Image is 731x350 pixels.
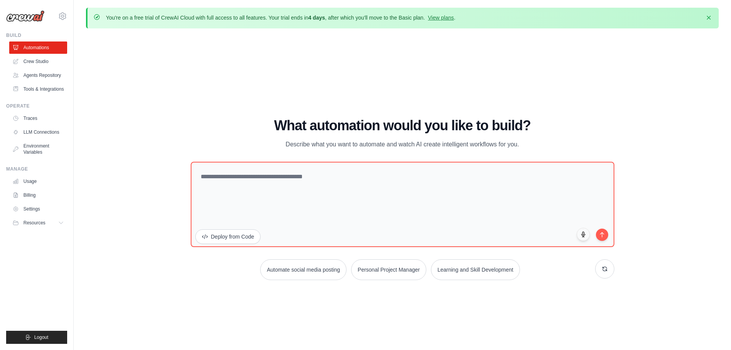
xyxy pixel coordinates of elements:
[191,118,614,133] h1: What automation would you like to build?
[9,112,67,124] a: Traces
[9,69,67,81] a: Agents Repository
[6,32,67,38] div: Build
[431,259,520,280] button: Learning and Skill Development
[9,203,67,215] a: Settings
[9,126,67,138] a: LLM Connections
[6,166,67,172] div: Manage
[274,139,531,149] p: Describe what you want to automate and watch AI create intelligent workflows for you.
[23,220,45,226] span: Resources
[9,83,67,95] a: Tools & Integrations
[351,259,426,280] button: Personal Project Manager
[308,15,325,21] strong: 4 days
[9,140,67,158] a: Environment Variables
[34,334,48,340] span: Logout
[195,229,261,244] button: Deploy from Code
[428,15,454,21] a: View plans
[9,55,67,68] a: Crew Studio
[6,103,67,109] div: Operate
[9,217,67,229] button: Resources
[106,14,455,22] p: You're on a free trial of CrewAI Cloud with full access to all features. Your trial ends in , aft...
[9,175,67,187] a: Usage
[9,41,67,54] a: Automations
[260,259,347,280] button: Automate social media posting
[9,189,67,201] a: Billing
[6,10,45,22] img: Logo
[6,331,67,344] button: Logout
